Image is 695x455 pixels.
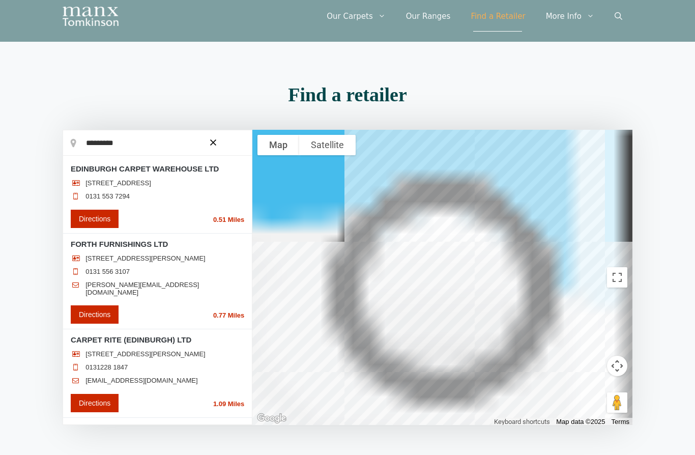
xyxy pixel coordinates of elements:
img: Google [255,412,288,425]
span: Map data ©2025 [556,418,605,425]
a: Directions [71,305,119,324]
button: Drag Pegman onto the map to open Street View [607,392,627,413]
a: Open Search Bar [604,1,632,32]
a: [EMAIL_ADDRESS][DOMAIN_NAME] [85,377,197,385]
span: [STREET_ADDRESS] [85,179,151,187]
a: Our Ranges [396,1,461,32]
span: [STREET_ADDRESS][PERSON_NAME] [85,350,206,358]
span: 0.51 Miles [213,216,244,224]
img: Manx Tomkinson [63,7,119,26]
h3: MILLERS SPECIALIST FLOORCOVERINGS [71,423,244,434]
a: Find a Retailer [460,1,535,32]
button: Toggle fullscreen view [607,267,627,288]
a: Terms (opens in new tab) [612,418,629,426]
a: Our Carpets [316,1,396,32]
button: Map camera controls [607,356,627,376]
a: 0131228 1847 [85,363,128,372]
span: 0.77 Miles [213,311,244,320]
nav: Primary [316,1,632,32]
h3: EDINBURGH CARPET WAREHOUSE LTD [71,163,244,174]
a: [PERSON_NAME][EMAIL_ADDRESS][DOMAIN_NAME] [85,281,244,296]
h3: FORTH FURNISHINGS LTD [71,239,244,249]
a: More Info [536,1,604,32]
button: Show satellite imagery [299,135,356,155]
h2: Find a retailer [63,85,632,104]
button: Show street map [257,135,299,155]
button: Keyboard shortcuts [494,418,550,426]
a: Directions [71,210,119,228]
h3: CARPET RITE (EDINBURGH) LTD [71,334,244,345]
a: Open this area in Google Maps (opens a new window) [255,412,288,425]
span: [STREET_ADDRESS][PERSON_NAME] [85,254,206,263]
span: 1.09 Miles [213,400,244,408]
a: Directions [71,394,119,412]
a: 0131 556 3107 [85,268,130,276]
a: 0131 553 7294 [85,192,130,201]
